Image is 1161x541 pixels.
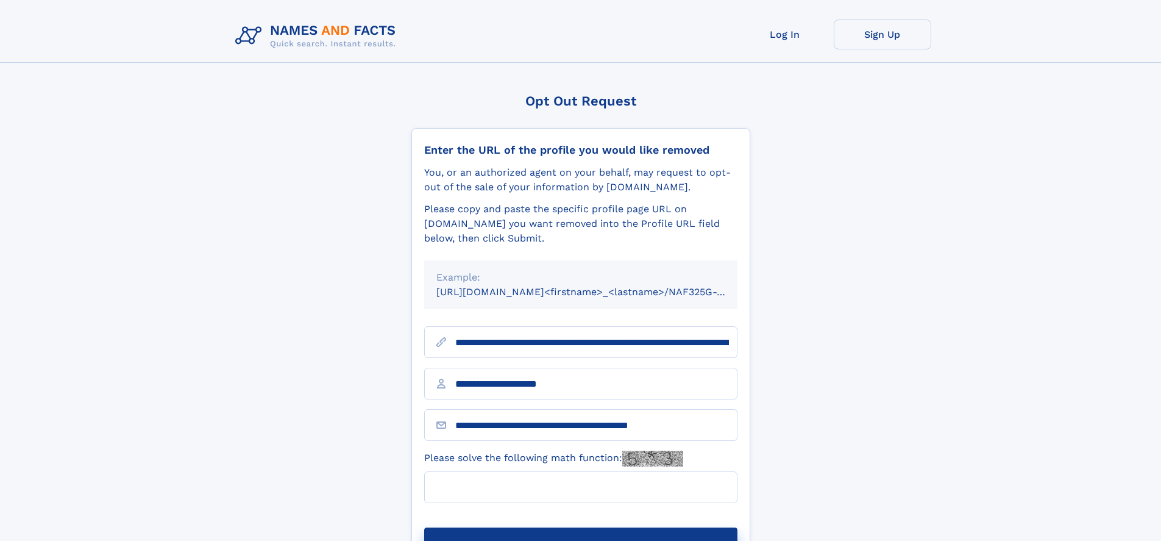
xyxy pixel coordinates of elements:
[834,20,931,49] a: Sign Up
[736,20,834,49] a: Log In
[230,20,406,52] img: Logo Names and Facts
[436,270,725,285] div: Example:
[424,143,737,157] div: Enter the URL of the profile you would like removed
[424,165,737,195] div: You, or an authorized agent on your behalf, may request to opt-out of the sale of your informatio...
[424,451,683,467] label: Please solve the following math function:
[436,286,761,298] small: [URL][DOMAIN_NAME]<firstname>_<lastname>/NAF325G-xxxxxxxx
[424,202,737,246] div: Please copy and paste the specific profile page URL on [DOMAIN_NAME] you want removed into the Pr...
[411,93,750,109] div: Opt Out Request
